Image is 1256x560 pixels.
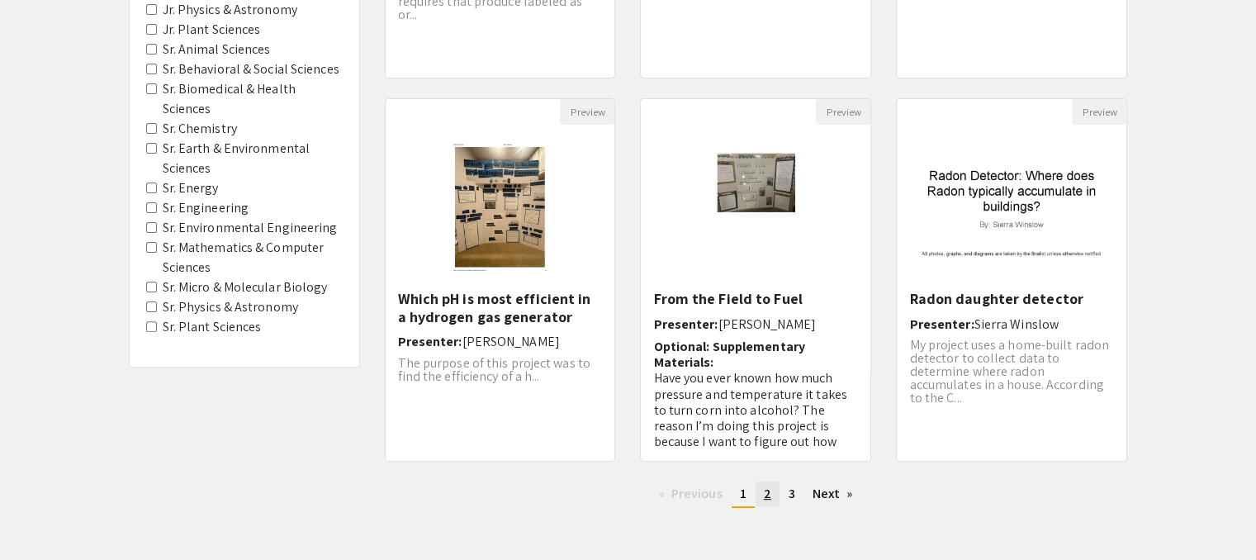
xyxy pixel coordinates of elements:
[433,125,568,290] img: <p>Which pH is most efficient in a hydrogen gas generator</p>
[163,297,298,317] label: Sr. Physics & Astronomy
[398,354,590,385] span: The purpose of this project was to find the efficiency of a h...
[163,59,339,79] label: Sr. Behavioral & Social Sciences
[163,278,328,297] label: Sr. Micro & Molecular Biology
[909,339,1114,405] p: My project uses a home-built radon detector to collect data to determine where radon accumulates ...
[974,316,1058,333] span: Sierra Winslow
[385,482,1128,508] ul: Pagination
[653,338,804,371] span: Optional: Supplementary Materials:
[163,119,237,139] label: Sr. Chemistry
[653,290,858,308] h5: From the Field to Fuel
[163,178,219,198] label: Sr. Energy
[896,98,1127,462] div: Open Presentation <p>Radon daughter detector </p>
[560,99,614,125] button: Preview
[462,333,560,350] span: [PERSON_NAME]
[718,316,815,333] span: [PERSON_NAME]
[740,485,746,502] span: 1
[163,139,343,178] label: Sr. Earth & Environmental Sciences
[12,486,70,548] iframe: Chat
[804,482,861,506] a: Next page
[398,290,603,325] h5: Which pH is most efficient in a hydrogen gas generator
[897,135,1126,279] img: <p>Radon daughter detector </p>
[653,316,858,332] h6: Presenter:
[163,198,249,218] label: Sr. Engineering
[1072,99,1126,125] button: Preview
[385,98,616,462] div: Open Presentation <p>Which pH is most efficient in a hydrogen gas generator</p>
[398,334,603,349] h6: Presenter:
[163,317,262,337] label: Sr. Plant Sciences
[909,316,1114,332] h6: Presenter:
[163,40,271,59] label: Sr. Animal Sciences
[163,238,343,278] label: Sr. Mathematics & Computer Sciences
[816,99,870,125] button: Preview
[689,125,824,290] img: <p>From the Field to Fuel</p>
[163,79,343,119] label: Sr. Biomedical & Health Sciences
[163,20,261,40] label: Jr. Plant Sciences
[640,98,871,462] div: Open Presentation <p>From the Field to Fuel</p>
[764,485,771,502] span: 2
[671,485,723,502] span: Previous
[909,290,1114,308] h5: Radon daughter detector
[789,485,795,502] span: 3
[163,218,338,238] label: Sr. Environmental Engineering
